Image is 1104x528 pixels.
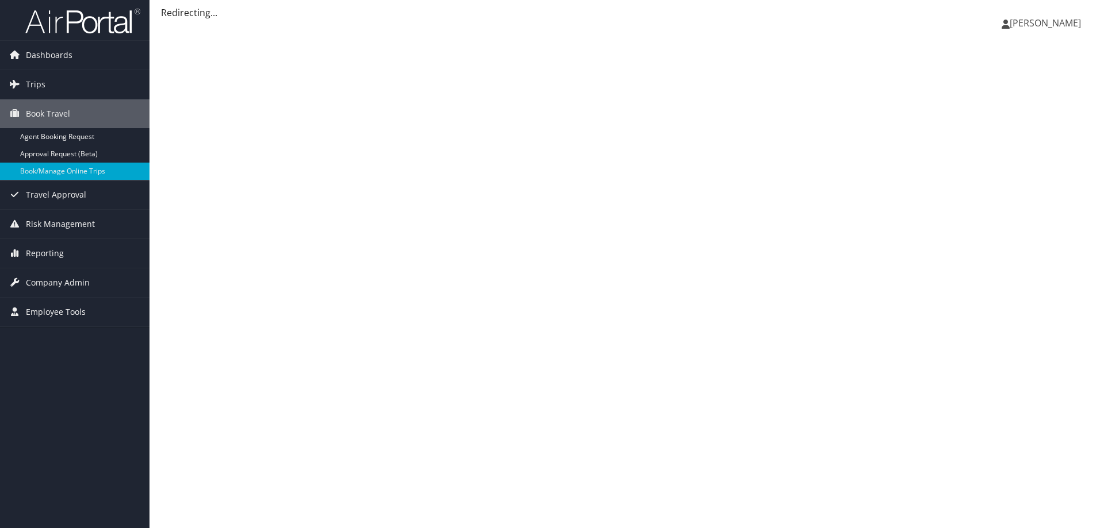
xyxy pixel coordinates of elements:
[26,70,45,99] span: Trips
[26,180,86,209] span: Travel Approval
[26,268,90,297] span: Company Admin
[26,210,95,238] span: Risk Management
[26,41,72,70] span: Dashboards
[1010,17,1081,29] span: [PERSON_NAME]
[25,7,140,34] img: airportal-logo.png
[26,298,86,326] span: Employee Tools
[1002,6,1092,40] a: [PERSON_NAME]
[161,6,1092,20] div: Redirecting...
[26,99,70,128] span: Book Travel
[26,239,64,268] span: Reporting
